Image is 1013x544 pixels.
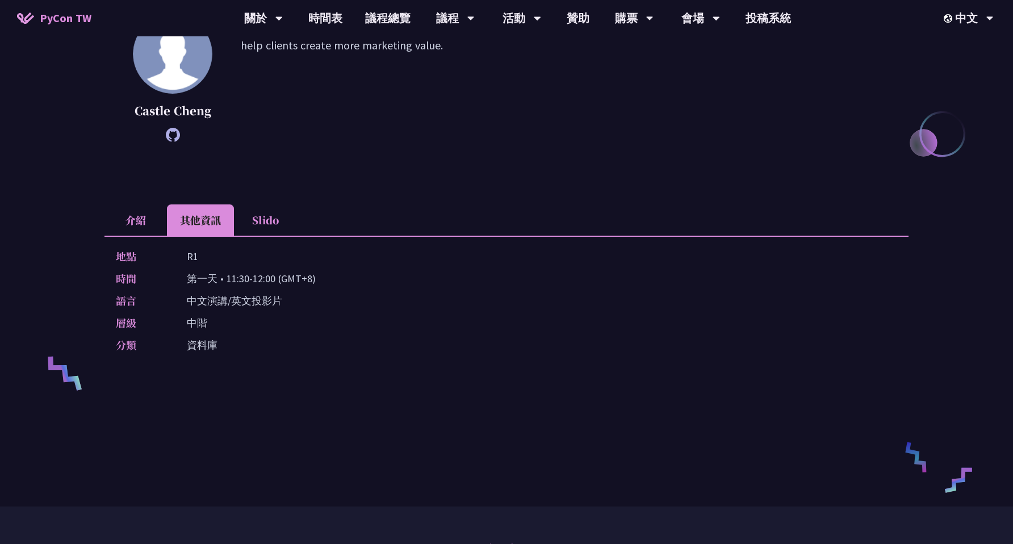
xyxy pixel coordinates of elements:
li: 介紹 [104,204,167,236]
p: 中階 [187,315,207,331]
img: Home icon of PyCon TW 2025 [17,12,34,24]
p: R1 [187,248,198,265]
p: 分類 [116,337,164,353]
p: 中文演講/英文投影片 [187,292,282,309]
li: 其他資訊 [167,204,234,236]
img: Locale Icon [944,14,955,23]
p: 時間 [116,270,164,287]
a: PyCon TW [6,4,103,32]
p: 第一天 • 11:30-12:00 (GMT+8) [187,270,316,287]
li: Slido [234,204,296,236]
p: A software engineer at a digital marketing company, handling large amounts of semi-structured dat... [241,20,909,136]
p: 資料庫 [187,337,217,353]
p: 語言 [116,292,164,309]
p: 地點 [116,248,164,265]
p: Castle Cheng [133,102,212,119]
img: Castle Cheng [133,14,212,94]
p: 層級 [116,315,164,331]
span: PyCon TW [40,10,91,27]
